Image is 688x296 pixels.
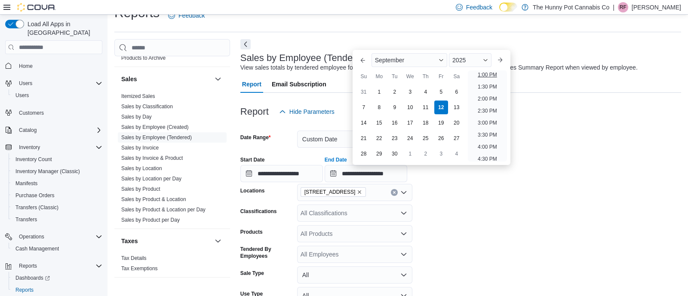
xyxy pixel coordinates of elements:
div: View sales totals by tendered employee for a specified date range. This report is equivalent to t... [240,63,638,72]
label: Date Range [240,134,271,141]
div: Taxes [114,253,230,277]
div: day-26 [434,131,448,145]
span: Users [12,90,102,101]
a: Sales by Product & Location per Day [121,207,206,213]
button: Transfers (Classic) [9,201,106,214]
div: day-18 [419,116,433,130]
button: Sales [121,75,211,83]
li: 1:30 PM [474,82,501,92]
div: day-29 [372,147,386,161]
span: Sales by Invoice & Product [121,155,183,162]
label: Sale Type [240,270,264,277]
button: Remove 2103 Yonge St from selection in this group [357,189,362,195]
span: September [375,57,404,64]
span: Reports [15,261,102,271]
div: day-15 [372,116,386,130]
button: Inventory [2,141,106,153]
div: day-22 [372,131,386,145]
a: Sales by Product per Day [121,217,180,223]
div: day-11 [419,101,433,114]
span: Transfers (Classic) [15,204,58,211]
label: End Date [325,156,347,163]
span: 2025 [452,57,466,64]
li: 3:30 PM [474,130,501,140]
li: 2:00 PM [474,94,501,104]
h3: Taxes [121,237,138,245]
a: Sales by Location [121,165,162,171]
div: day-10 [403,101,417,114]
span: Sales by Product per Day [121,217,180,223]
span: Sales by Day [121,113,152,120]
input: Press the down key to open a popover containing a calendar. [240,165,323,182]
span: Sales by Location [121,165,162,172]
div: Sales [114,91,230,229]
div: day-20 [450,116,464,130]
label: Tendered By Employees [240,246,294,259]
div: day-1 [372,85,386,99]
span: RF [620,2,627,12]
a: Tax Details [121,255,147,261]
span: Email Subscription [272,76,326,93]
button: Operations [15,232,48,242]
button: Open list of options [400,189,407,196]
div: Su [357,70,371,83]
div: day-8 [372,101,386,114]
li: 1:00 PM [474,70,501,80]
button: Previous Month [356,53,370,67]
div: day-30 [388,147,402,161]
div: day-28 [357,147,371,161]
span: Users [15,78,102,88]
button: Transfers [9,214,106,226]
button: Sales [213,74,223,84]
a: Sales by Employee (Created) [121,124,189,130]
span: Sales by Invoice [121,144,159,151]
button: Clear input [391,189,398,196]
span: Sales by Location per Day [121,175,181,182]
button: Users [15,78,36,88]
div: September, 2025 [356,84,464,162]
a: Purchase Orders [12,190,58,201]
div: day-2 [388,85,402,99]
button: Taxes [213,236,223,246]
div: We [403,70,417,83]
span: Purchase Orders [15,192,55,199]
a: Products to Archive [121,55,166,61]
a: Sales by Employee (Tendered) [121,134,192,140]
button: Catalog [2,124,106,136]
div: day-7 [357,101,371,114]
label: Classifications [240,208,277,215]
button: Reports [2,260,106,272]
div: day-6 [450,85,464,99]
div: day-31 [357,85,371,99]
a: Sales by Product [121,186,160,192]
span: Dashboards [12,273,102,283]
button: Inventory Count [9,153,106,165]
span: Manifests [12,178,102,189]
button: Hide Parameters [276,103,338,120]
span: Sales by Product & Location [121,196,186,203]
a: Inventory Count [12,154,55,165]
li: 4:00 PM [474,142,501,152]
span: Sales by Employee (Tendered) [121,134,192,141]
div: Fr [434,70,448,83]
div: day-13 [450,101,464,114]
button: Users [2,77,106,89]
button: Taxes [121,237,211,245]
div: day-3 [434,147,448,161]
span: Operations [19,233,44,240]
div: day-19 [434,116,448,130]
span: 2103 Yonge St [301,187,366,197]
span: Customers [15,107,102,118]
span: Users [15,92,29,99]
span: Feedback [466,3,492,12]
span: Feedback [178,11,205,20]
button: Reports [15,261,40,271]
a: Sales by Classification [121,104,173,110]
span: Cash Management [12,244,102,254]
a: Users [12,90,32,101]
span: [STREET_ADDRESS] [304,188,356,196]
div: day-25 [419,131,433,145]
h3: Report [240,107,269,117]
